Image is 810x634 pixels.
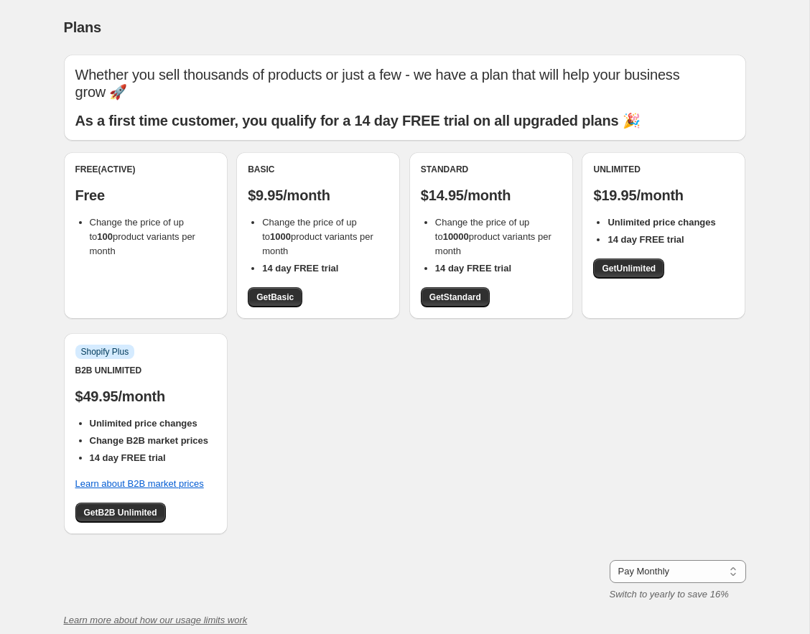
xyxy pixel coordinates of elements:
span: Change the price of up to product variants per month [262,217,373,256]
b: 100 [97,231,113,242]
a: GetUnlimited [593,258,664,279]
p: Whether you sell thousands of products or just a few - we have a plan that will help your busines... [75,66,735,101]
p: $14.95/month [421,187,562,204]
span: Get Basic [256,292,294,303]
b: 14 day FREE trial [90,452,166,463]
b: 10000 [443,231,469,242]
a: GetB2B Unlimited [75,503,166,523]
b: Unlimited price changes [607,217,715,228]
span: Change the price of up to product variants per month [435,217,551,256]
span: Shopify Plus [81,346,129,358]
div: B2B Unlimited [75,365,216,376]
span: Get Unlimited [602,263,656,274]
a: Learn more about how our usage limits work [64,615,248,625]
p: Free [75,187,216,204]
i: Switch to yearly to save 16% [610,589,729,600]
b: As a first time customer, you qualify for a 14 day FREE trial on all upgraded plans 🎉 [75,113,641,129]
div: Basic [248,164,388,175]
b: 14 day FREE trial [435,263,511,274]
span: Change the price of up to product variants per month [90,217,195,256]
span: Get Standard [429,292,481,303]
div: Standard [421,164,562,175]
a: GetStandard [421,287,490,307]
b: 14 day FREE trial [607,234,684,245]
div: Free (Active) [75,164,216,175]
p: $19.95/month [593,187,734,204]
b: 1000 [270,231,291,242]
div: Unlimited [593,164,734,175]
b: 14 day FREE trial [262,263,338,274]
a: Learn about B2B market prices [75,478,204,489]
b: Unlimited price changes [90,418,197,429]
b: Change B2B market prices [90,435,208,446]
span: Plans [64,19,101,35]
span: Get B2B Unlimited [84,507,157,518]
p: $49.95/month [75,388,216,405]
a: GetBasic [248,287,302,307]
p: $9.95/month [248,187,388,204]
